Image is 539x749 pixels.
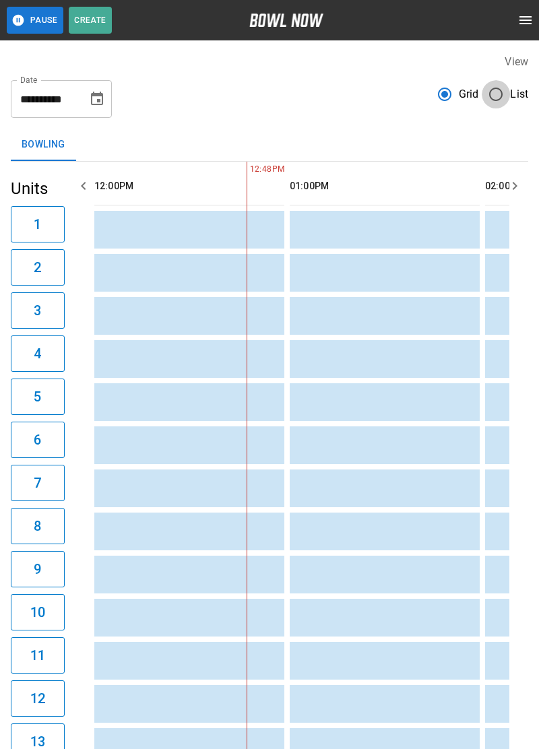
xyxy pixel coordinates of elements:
button: 4 [11,335,65,372]
button: 1 [11,206,65,242]
span: List [510,86,528,102]
th: 12:00PM [94,167,284,205]
button: Choose date, selected date is Sep 14, 2025 [84,86,110,112]
h6: 1 [34,214,41,235]
button: 11 [11,637,65,674]
button: 9 [11,551,65,587]
h6: 12 [30,688,45,709]
div: inventory tabs [11,129,528,161]
label: View [505,55,528,68]
h6: 9 [34,558,41,580]
button: 8 [11,508,65,544]
button: 7 [11,465,65,501]
button: 6 [11,422,65,458]
button: 12 [11,680,65,717]
h5: Units [11,178,65,199]
h6: 4 [34,343,41,364]
h6: 3 [34,300,41,321]
h6: 10 [30,601,45,623]
button: 5 [11,379,65,415]
h6: 11 [30,645,45,666]
button: 2 [11,249,65,286]
button: Bowling [11,129,76,161]
span: Grid [459,86,479,102]
th: 01:00PM [290,167,480,205]
button: open drawer [512,7,539,34]
h6: 6 [34,429,41,451]
span: 12:48PM [247,163,250,176]
h6: 2 [34,257,41,278]
button: Create [69,7,112,34]
button: 3 [11,292,65,329]
button: Pause [7,7,63,34]
h6: 7 [34,472,41,494]
button: 10 [11,594,65,630]
h6: 5 [34,386,41,408]
h6: 8 [34,515,41,537]
img: logo [249,13,323,27]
